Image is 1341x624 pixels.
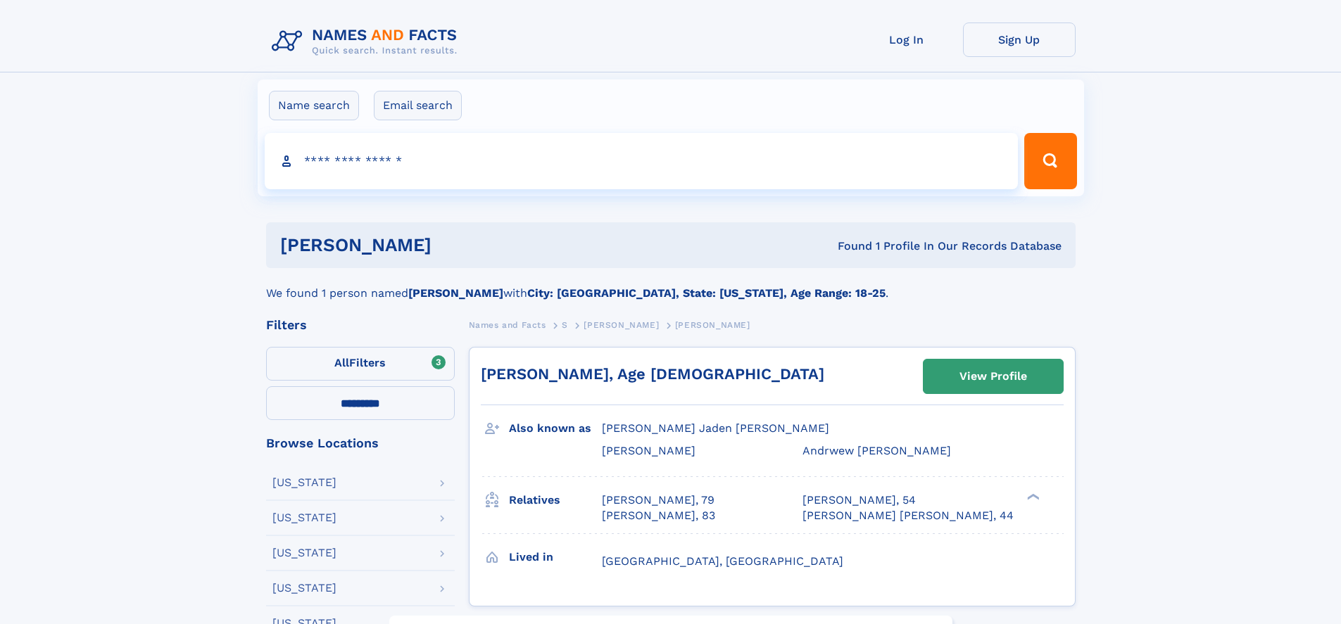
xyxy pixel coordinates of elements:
a: [PERSON_NAME], 79 [602,492,714,508]
h3: Relatives [509,488,602,512]
label: Email search [374,91,462,120]
b: [PERSON_NAME] [408,286,503,300]
a: Log In [850,23,963,57]
span: [PERSON_NAME] [584,320,659,330]
label: Filters [266,347,455,381]
div: Browse Locations [266,437,455,450]
a: [PERSON_NAME], 54 [802,492,916,508]
a: View Profile [924,359,1063,393]
img: Logo Names and Facts [266,23,469,61]
div: View Profile [959,360,1027,393]
h3: Also known as [509,416,602,440]
h1: [PERSON_NAME] [280,236,635,254]
div: [US_STATE] [272,512,336,523]
a: Sign Up [963,23,1076,57]
span: [PERSON_NAME] Jaden [PERSON_NAME] [602,421,829,435]
div: We found 1 person named with . [266,268,1076,302]
h3: Lived in [509,545,602,569]
div: [US_STATE] [272,582,336,594]
span: All [334,356,349,369]
b: City: [GEOGRAPHIC_DATA], State: [US_STATE], Age Range: 18-25 [527,286,886,300]
div: [US_STATE] [272,477,336,488]
a: [PERSON_NAME] [PERSON_NAME], 44 [802,508,1014,523]
a: [PERSON_NAME] [584,316,659,333]
a: Names and Facts [469,316,546,333]
span: [PERSON_NAME] [602,444,695,457]
a: [PERSON_NAME], Age [DEMOGRAPHIC_DATA] [481,365,824,383]
div: Found 1 Profile In Our Records Database [634,238,1062,254]
div: ❯ [1024,492,1040,501]
div: [US_STATE] [272,547,336,559]
a: [PERSON_NAME], 83 [602,508,715,523]
span: [GEOGRAPHIC_DATA], [GEOGRAPHIC_DATA] [602,554,843,568]
button: Search Button [1024,133,1076,189]
span: [PERSON_NAME] [675,320,750,330]
a: S [562,316,568,333]
span: S [562,320,568,330]
span: Andrwew [PERSON_NAME] [802,444,951,457]
div: Filters [266,319,455,331]
label: Name search [269,91,359,120]
input: search input [265,133,1019,189]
